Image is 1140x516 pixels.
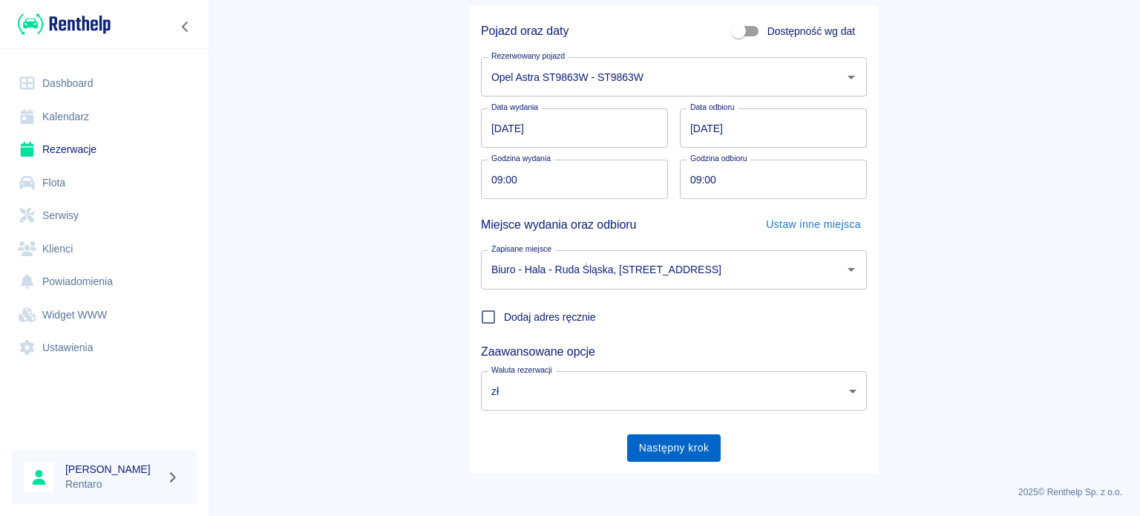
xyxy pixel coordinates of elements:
[12,67,197,100] a: Dashboard
[627,434,721,462] button: Następny krok
[760,211,867,238] button: Ustaw inne miejsca
[12,265,197,298] a: Powiadomienia
[18,12,111,36] img: Renthelp logo
[12,199,197,232] a: Serwisy
[491,50,565,62] label: Rezerwowany pojazd
[491,244,551,255] label: Zapisane miejsce
[12,166,197,200] a: Flota
[12,12,111,36] a: Renthelp logo
[491,365,552,376] label: Waluta rezerwacji
[65,477,160,492] p: Rentaro
[767,24,855,39] span: Dostępność wg dat
[690,102,735,113] label: Data odbioru
[680,160,856,199] input: hh:mm
[481,160,658,199] input: hh:mm
[12,100,197,134] a: Kalendarz
[12,232,197,266] a: Klienci
[481,108,668,148] input: DD.MM.YYYY
[65,462,160,477] h6: [PERSON_NAME]
[841,259,862,280] button: Otwórz
[12,331,197,365] a: Ustawienia
[504,310,596,325] span: Dodaj adres ręcznie
[841,67,862,88] button: Otwórz
[690,153,747,164] label: Godzina odbioru
[481,371,867,411] div: zł
[481,344,867,359] h5: Zaawansowane opcje
[680,108,867,148] input: DD.MM.YYYY
[481,212,636,238] h5: Miejsce wydania oraz odbioru
[174,17,197,36] button: Zwiń nawigację
[491,102,538,113] label: Data wydania
[481,24,569,39] h5: Pojazd oraz daty
[491,153,551,164] label: Godzina wydania
[12,133,197,166] a: Rezerwacje
[226,486,1122,499] p: 2025 © Renthelp Sp. z o.o.
[12,298,197,332] a: Widget WWW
